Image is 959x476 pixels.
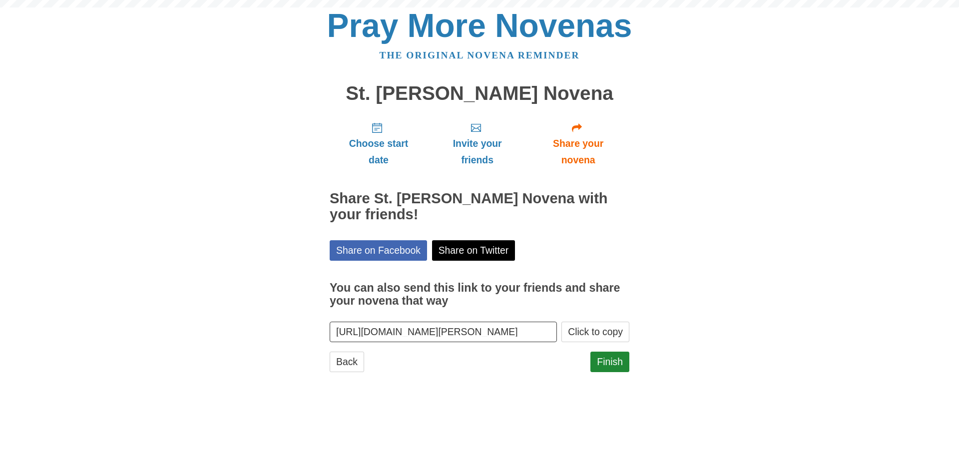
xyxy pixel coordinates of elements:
[527,114,629,173] a: Share your novena
[330,114,428,173] a: Choose start date
[330,352,364,372] a: Back
[330,282,629,307] h3: You can also send this link to your friends and share your novena that way
[428,114,527,173] a: Invite your friends
[537,135,619,168] span: Share your novena
[590,352,629,372] a: Finish
[330,83,629,104] h1: St. [PERSON_NAME] Novena
[330,240,427,261] a: Share on Facebook
[327,7,632,44] a: Pray More Novenas
[561,322,629,342] button: Click to copy
[340,135,418,168] span: Choose start date
[432,240,515,261] a: Share on Twitter
[380,50,580,60] a: The original novena reminder
[438,135,517,168] span: Invite your friends
[330,191,629,223] h2: Share St. [PERSON_NAME] Novena with your friends!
